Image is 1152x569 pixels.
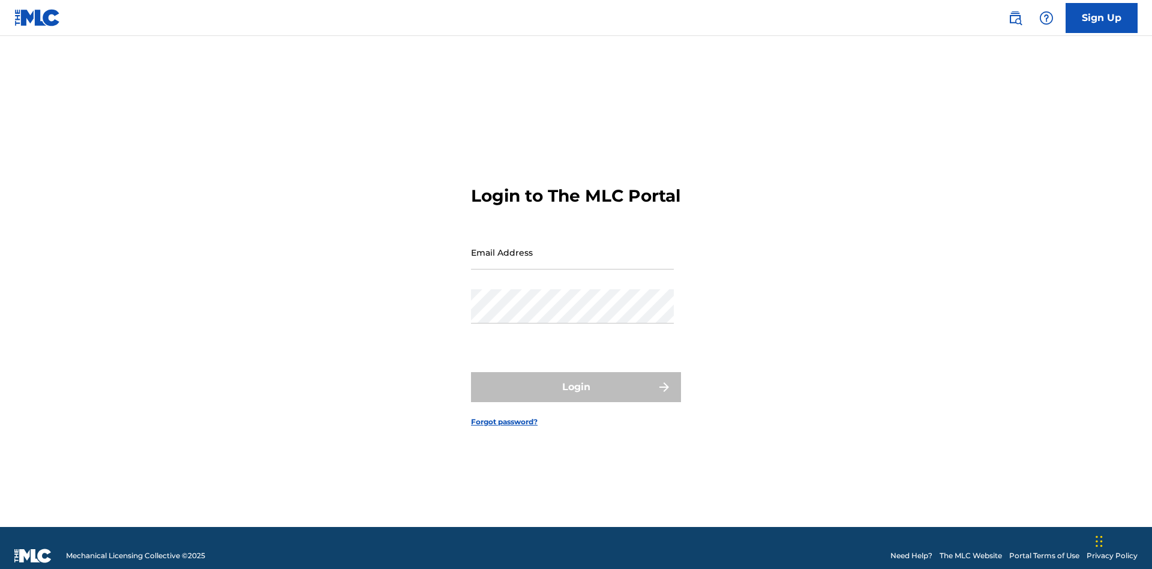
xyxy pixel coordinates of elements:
a: Need Help? [890,550,932,561]
img: search [1008,11,1022,25]
div: Drag [1096,523,1103,559]
a: The MLC Website [940,550,1002,561]
span: Mechanical Licensing Collective © 2025 [66,550,205,561]
iframe: Chat Widget [1092,511,1152,569]
img: help [1039,11,1054,25]
a: Portal Terms of Use [1009,550,1079,561]
a: Sign Up [1066,3,1138,33]
a: Forgot password? [471,417,538,427]
a: Privacy Policy [1087,550,1138,561]
a: Public Search [1003,6,1027,30]
h3: Login to The MLC Portal [471,185,680,206]
img: logo [14,549,52,563]
div: Help [1034,6,1058,30]
img: MLC Logo [14,9,61,26]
